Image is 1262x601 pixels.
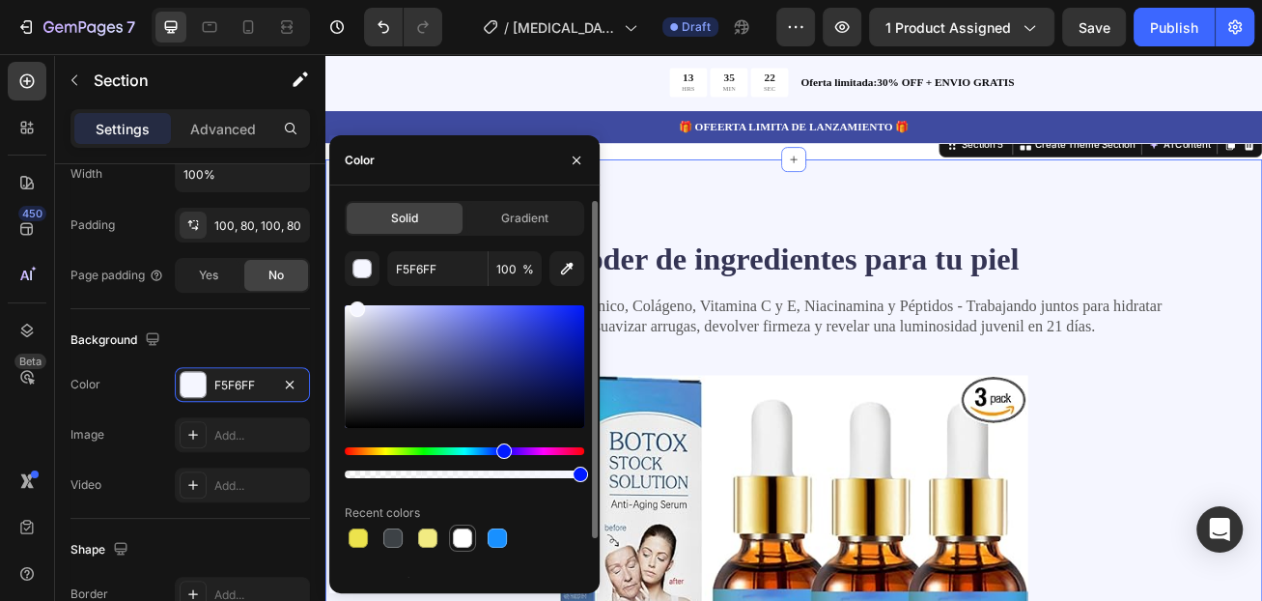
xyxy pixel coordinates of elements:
span: Yes [199,267,218,284]
div: 450 [18,206,46,221]
span: [MEDICAL_DATA] Solution Suero Antiarrugas [513,17,616,38]
div: Width [70,165,102,183]
span: No [268,267,284,284]
div: Color [345,152,375,169]
div: Hue [345,447,584,455]
div: 100, 80, 100, 80 [214,217,305,235]
span: % [522,261,534,278]
div: F5F6FF [214,377,270,394]
p: 🎁 OFEERTA LIMITA DE LANZAMIENTO 🎁 [2,80,1157,100]
button: Save [1062,8,1126,46]
div: Undo/Redo [364,8,442,46]
div: Recent colors [345,504,420,522]
div: Beta [14,354,46,369]
div: Video [70,476,101,494]
p: Formula con Acido Hialuronico, Colágeno, Vitamina C y E, Niacinamina y Péptidos - Trabajando junt... [79,299,1080,349]
p: Settings [96,119,150,139]
span: Save [1079,19,1110,36]
div: Color [70,376,100,393]
div: Padding [70,216,115,234]
h2: Poder de ingredientes para tu piel [77,227,1081,281]
button: AI Content [1014,100,1099,124]
div: Add... [214,427,305,444]
input: Eg: FFFFFF [387,251,488,286]
div: Suggested for you [345,574,444,591]
div: Image [70,426,104,444]
p: 7 [126,15,135,39]
p: Section [94,69,252,92]
p: Advanced [190,119,256,139]
input: Auto [176,157,309,191]
div: Publish [1150,17,1198,38]
span: 1 product assigned [885,17,1011,38]
span: Solid [391,210,418,227]
span: Draft [682,18,711,36]
div: Add... [214,477,305,495]
p: Oferta limitada:30% OFF + ENVIO GRATIS [588,25,1157,45]
div: Page padding [70,267,164,284]
span: / [504,17,509,38]
div: Open Intercom Messenger [1196,506,1243,553]
button: 1 product assigned [869,8,1054,46]
iframe: Design area [325,54,1262,601]
button: 7 [8,8,144,46]
div: Background [70,328,164,354]
p: Create Theme Section [878,103,1001,121]
div: Section 5 [783,103,842,121]
button: Publish [1134,8,1215,46]
div: Shape [70,537,132,563]
span: Gradient [500,210,547,227]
